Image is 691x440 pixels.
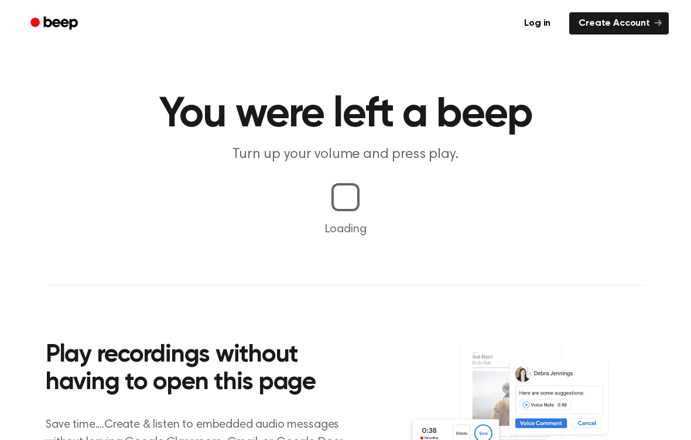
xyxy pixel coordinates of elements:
[46,94,645,136] h1: You were left a beep
[22,12,88,35] a: Beep
[512,10,562,37] a: Log in
[121,145,570,164] p: Turn up your volume and press play.
[14,221,677,238] p: Loading
[46,342,361,397] h2: Play recordings without having to open this page
[569,12,669,35] a: Create Account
